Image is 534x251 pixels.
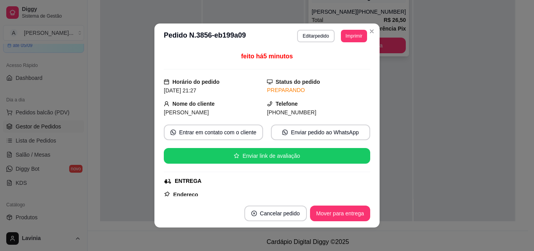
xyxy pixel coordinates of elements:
[341,30,367,42] button: Imprimir
[172,79,220,85] strong: Horário do pedido
[297,30,334,42] button: Editarpedido
[172,101,215,107] strong: Nome do cliente
[244,206,307,221] button: close-circleCancelar pedido
[271,125,370,140] button: whats-appEnviar pedido ao WhatsApp
[282,130,288,135] span: whats-app
[267,101,272,107] span: phone
[164,125,263,140] button: whats-appEntrar em contato com o cliente
[164,191,170,197] span: pushpin
[241,53,293,60] span: feito há 5 minutos
[267,86,370,94] div: PREPARANDO
[170,130,176,135] span: whats-app
[267,109,316,116] span: [PHONE_NUMBER]
[164,109,209,116] span: [PERSON_NAME]
[310,206,370,221] button: Mover para entrega
[164,148,370,164] button: starEnviar link de avaliação
[267,79,272,85] span: desktop
[164,30,246,42] h3: Pedido N. 3856-eb199a09
[366,25,378,38] button: Close
[276,101,298,107] strong: Telefone
[164,87,196,94] span: [DATE] 21:27
[175,177,201,185] div: ENTREGA
[276,79,320,85] strong: Status do pedido
[164,79,169,85] span: calendar
[164,101,169,107] span: user
[234,153,239,159] span: star
[173,191,198,198] strong: Endereço
[251,211,257,216] span: close-circle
